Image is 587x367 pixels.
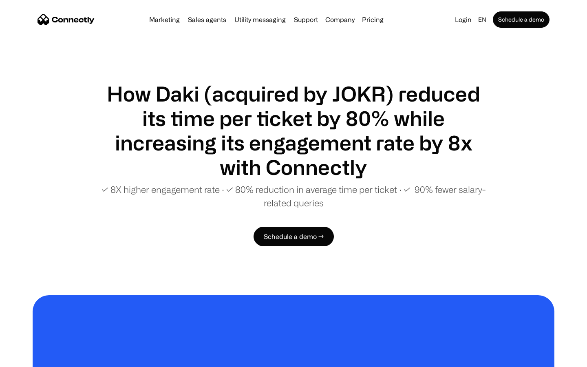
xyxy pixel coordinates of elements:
[146,16,183,23] a: Marketing
[323,14,357,25] div: Company
[325,14,355,25] div: Company
[98,82,489,179] h1: How Daki (acquired by JOKR) reduced its time per ticket by 80% while increasing its engagement ra...
[8,352,49,364] aside: Language selected: English
[493,11,549,28] a: Schedule a demo
[452,14,475,25] a: Login
[475,14,491,25] div: en
[359,16,387,23] a: Pricing
[185,16,230,23] a: Sales agents
[254,227,334,246] a: Schedule a demo →
[291,16,321,23] a: Support
[38,13,95,26] a: home
[231,16,289,23] a: Utility messaging
[98,183,489,210] p: ✓ 8X higher engagement rate ∙ ✓ 80% reduction in average time per ticket ∙ ✓ 90% fewer salary-rel...
[478,14,486,25] div: en
[16,353,49,364] ul: Language list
